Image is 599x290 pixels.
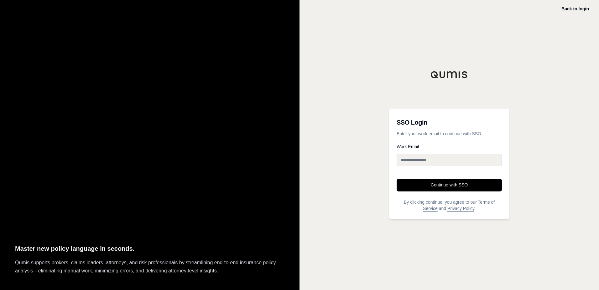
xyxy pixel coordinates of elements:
p: Enter your work email to continue with SSO [397,131,502,137]
a: Privacy Policy [447,206,474,211]
h3: SSO Login [397,116,502,129]
img: Qumis [430,71,468,78]
button: Continue with SSO [397,179,502,191]
p: Master new policy language in seconds. [15,244,284,254]
p: Qumis supports brokers, claims leaders, attorneys, and risk professionals by streamlining end-to-... [15,259,284,275]
p: By clicking continue, you agree to our and . [397,199,502,212]
label: Work Email [397,144,502,149]
a: Back to login [561,6,589,11]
